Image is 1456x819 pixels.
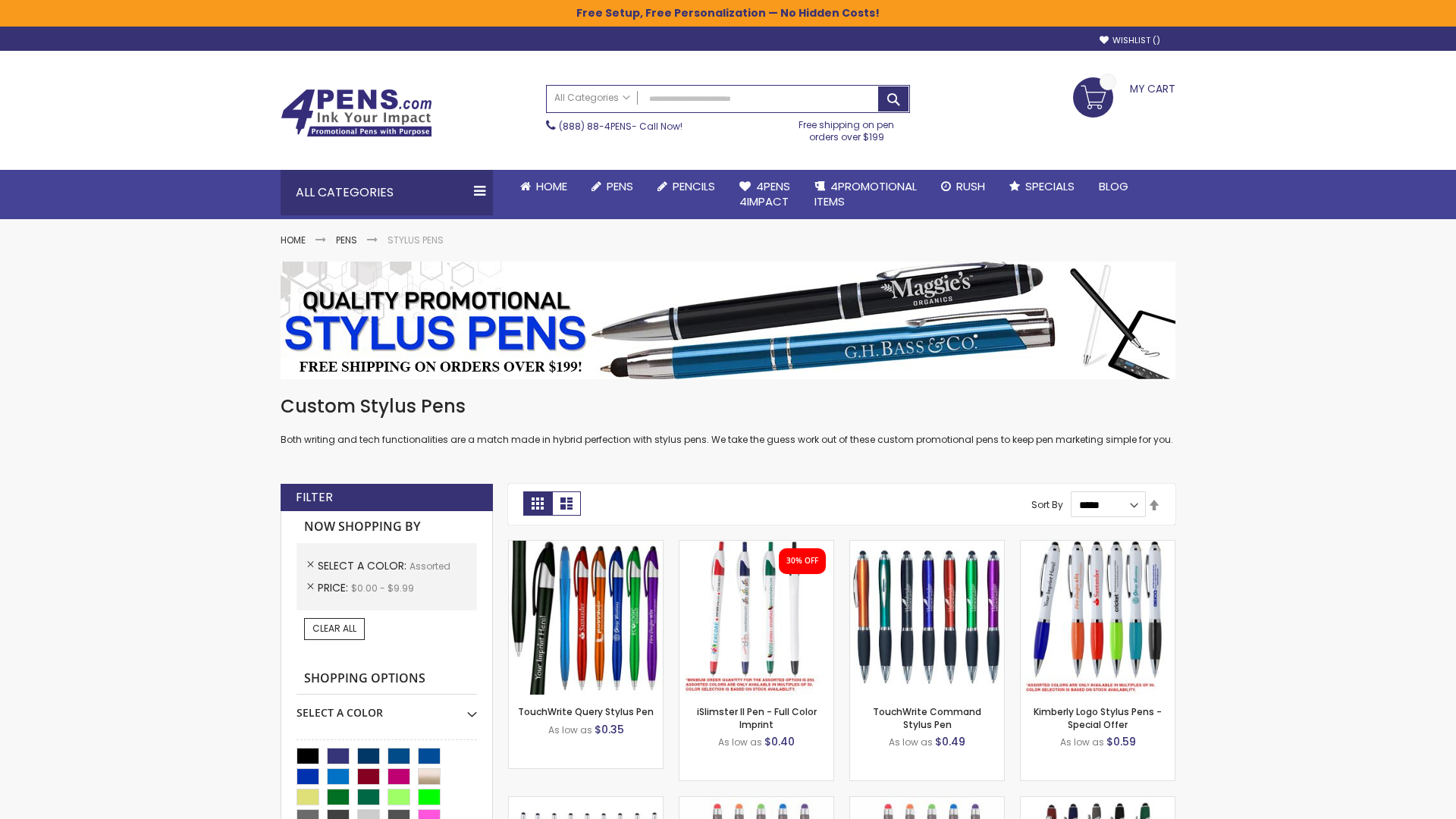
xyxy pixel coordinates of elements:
[1021,796,1175,809] a: Custom Soft Touch® Metal Pens with Stylus-Assorted
[697,705,817,730] a: iSlimster II Pen - Full Color Imprint
[764,734,795,749] span: $0.40
[1087,170,1141,203] a: Blog
[1100,35,1160,46] a: Wishlist
[873,705,981,730] a: TouchWrite Command Stylus Pen
[783,113,911,143] div: Free shipping on pen orders over $199
[281,262,1175,379] img: Stylus Pens
[786,556,818,566] div: 30% OFF
[304,618,365,639] a: Clear All
[523,491,552,516] strong: Grid
[579,170,645,203] a: Pens
[1106,734,1136,749] span: $0.59
[673,178,715,194] span: Pencils
[889,736,933,748] span: As low as
[645,170,727,203] a: Pencils
[1025,178,1075,194] span: Specials
[508,170,579,203] a: Home
[536,178,567,194] span: Home
[727,170,802,219] a: 4Pens4impact
[1060,736,1104,748] span: As low as
[409,560,450,573] span: Assorted
[850,796,1004,809] a: Islander Softy Gel with Stylus - ColorJet Imprint-Assorted
[509,540,663,553] a: TouchWrite Query Stylus Pen-Assorted
[318,580,351,595] span: Price
[850,540,1004,553] a: TouchWrite Command Stylus Pen-Assorted
[1021,541,1175,695] img: Kimberly Logo Stylus Pens-Assorted
[312,622,356,635] span: Clear All
[509,796,663,809] a: Stiletto Advertising Stylus Pens-Assorted
[281,394,1175,447] div: Both writing and tech functionalities are a match made in hybrid perfection with stylus pens. We ...
[679,541,833,695] img: iSlimster II - Full Color-Assorted
[850,541,1004,695] img: TouchWrite Command Stylus Pen-Assorted
[336,234,357,246] a: Pens
[297,511,477,543] strong: Now Shopping by
[1031,498,1063,511] label: Sort By
[297,695,477,720] div: Select A Color
[739,178,790,209] span: 4Pens 4impact
[997,170,1087,203] a: Specials
[554,92,630,104] span: All Categories
[559,120,682,133] span: - Call Now!
[935,734,965,749] span: $0.49
[318,558,409,573] span: Select A Color
[595,722,624,737] span: $0.35
[296,489,333,506] strong: Filter
[509,541,663,695] img: TouchWrite Query Stylus Pen-Assorted
[559,120,632,133] a: (888) 88-4PENS
[281,394,1175,419] h1: Custom Stylus Pens
[281,170,493,215] div: All Categories
[679,796,833,809] a: Islander Softy Gel Pen with Stylus-Assorted
[548,723,592,736] span: As low as
[679,540,833,553] a: iSlimster II - Full Color-Assorted
[718,736,762,748] span: As low as
[1099,178,1128,194] span: Blog
[802,170,929,219] a: 4PROMOTIONALITEMS
[607,178,633,194] span: Pens
[297,663,477,695] strong: Shopping Options
[1021,540,1175,553] a: Kimberly Logo Stylus Pens-Assorted
[388,234,444,246] strong: Stylus Pens
[351,582,414,595] span: $0.00 - $9.99
[281,234,306,246] a: Home
[956,178,985,194] span: Rush
[1034,705,1162,730] a: Kimberly Logo Stylus Pens - Special Offer
[929,170,997,203] a: Rush
[281,89,432,137] img: 4Pens Custom Pens and Promotional Products
[814,178,917,209] span: 4PROMOTIONAL ITEMS
[518,705,654,718] a: TouchWrite Query Stylus Pen
[547,86,638,111] a: All Categories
